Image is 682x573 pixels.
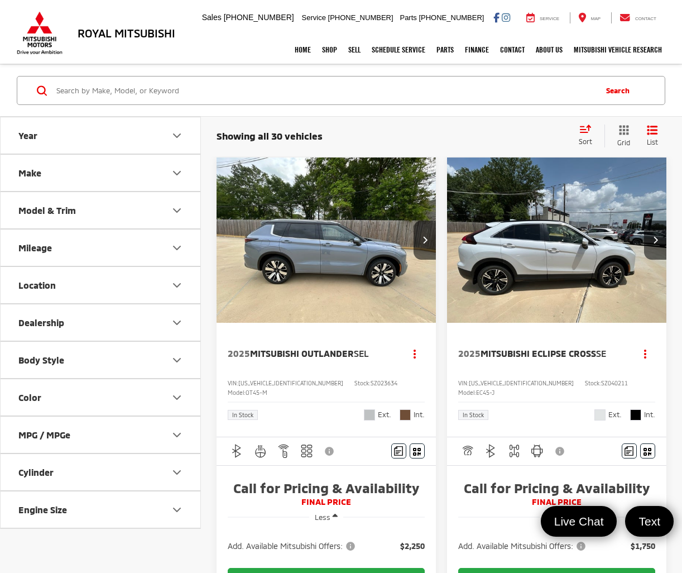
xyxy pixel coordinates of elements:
[596,348,606,359] span: SE
[170,391,184,404] div: Color
[170,129,184,142] div: Year
[1,454,201,490] button: CylinderCylinder
[170,354,184,367] div: Body Style
[391,443,406,459] button: Comments
[18,355,64,365] div: Body Style
[170,241,184,255] div: Mileage
[170,166,184,180] div: Make
[309,508,343,528] button: Less
[494,36,530,64] a: Contact
[481,348,596,359] span: Mitsubishi Eclipse Cross
[611,12,665,23] a: Contact
[400,13,416,22] span: Parts
[446,157,667,323] div: 2025 Mitsubishi Eclipse Cross SE 0
[18,392,41,403] div: Color
[250,348,354,359] span: Mitsubishi Outlander
[400,409,411,421] span: Brick Brown
[633,514,666,529] span: Text
[530,36,568,64] a: About Us
[579,137,592,145] span: Sort
[601,380,628,386] span: SZ040211
[1,230,201,266] button: MileageMileage
[604,125,638,147] button: Grid View
[585,380,601,386] span: Stock:
[644,409,655,420] span: Int.
[18,317,64,328] div: Dealership
[18,467,54,477] div: Cylinder
[228,389,246,396] span: Model:
[232,412,253,418] span: In Stock
[354,380,371,386] span: Stock:
[238,380,343,386] span: [US_VEHICLE_IDENTIFICATION_NUMBER]
[431,36,459,64] a: Parts: Opens in a new tab
[638,125,666,147] button: List View
[414,409,425,420] span: Int.
[371,380,397,386] span: SZ023634
[414,221,436,260] button: Next image
[1,267,201,303] button: LocationLocation
[328,13,393,22] span: [PHONE_NUMBER]
[570,12,609,23] a: Map
[493,13,500,22] a: Facebook: Click to visit our Facebook page
[643,447,651,456] i: Window Sticker
[551,440,570,463] button: View Disclaimer
[15,11,65,55] img: Mitsubishi
[1,417,201,453] button: MPG / MPGeMPG / MPGe
[228,480,425,496] span: Call for Pricing & Availability
[18,168,41,178] div: Make
[55,77,595,104] input: Search by Make, Model, or Keyword
[419,13,484,22] span: [PHONE_NUMBER]
[644,221,666,260] button: Next image
[458,380,469,386] span: VIN:
[458,541,588,552] span: Add. Available Mitsubishi Offers:
[316,36,343,64] a: Shop
[540,16,559,21] span: Service
[469,380,574,386] span: [US_VEHICLE_IDENTIFICATION_NUMBER]
[1,117,201,154] button: YearYear
[640,443,655,459] button: Window Sticker
[644,349,646,358] span: dropdown dots
[170,279,184,292] div: Location
[594,409,606,421] span: White Diamond
[460,444,474,458] img: Adaptive Cruise Control
[18,280,56,290] div: Location
[224,13,294,22] span: [PHONE_NUMBER]
[228,347,394,360] a: 2025Mitsubishi OutlanderSEL
[18,205,76,216] div: Model & Trim
[354,348,369,359] span: SEL
[230,444,244,458] img: Bluetooth®
[228,541,359,552] button: Add. Available Mitsubishi Offers:
[400,541,425,552] span: $2,250
[617,138,630,147] span: Grid
[216,157,437,323] a: 2025 Mitsubishi Outlander SEL2025 Mitsubishi Outlander SEL2025 Mitsubishi Outlander SEL2025 Mitsu...
[631,541,655,552] span: $1,750
[364,409,375,421] span: Moonstone Gray Metallic/Black Roof
[246,389,267,396] span: OT45-M
[549,514,609,529] span: Live Chat
[1,491,201,528] button: Engine SizeEngine Size
[1,342,201,378] button: Body StyleBody Style
[300,444,314,458] img: 3rd Row Seating
[170,204,184,217] div: Model & Trim
[289,36,316,64] a: Home
[216,157,437,323] div: 2025 Mitsubishi Outlander SEL 0
[413,447,421,456] i: Window Sticker
[277,444,291,458] img: Remote Start
[484,444,498,458] img: Bluetooth®
[170,428,184,442] div: MPG / MPGe
[78,27,175,39] h3: Royal Mitsubishi
[463,412,484,418] span: In Stock
[446,157,667,323] img: 2025 Mitsubishi Eclipse Cross SE
[394,446,403,456] img: Comments
[18,130,37,141] div: Year
[446,157,667,323] a: 2025 Mitsubishi Eclipse Cross SE2025 Mitsubishi Eclipse Cross SE2025 Mitsubishi Eclipse Cross SE2...
[1,192,201,228] button: Model & TrimModel & Trim
[568,36,667,64] a: Mitsubishi Vehicle Research
[1,379,201,416] button: ColorColor
[530,444,544,458] img: Android Auto
[202,13,222,22] span: Sales
[541,506,617,537] a: Live Chat
[591,16,601,21] span: Map
[315,513,330,522] span: Less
